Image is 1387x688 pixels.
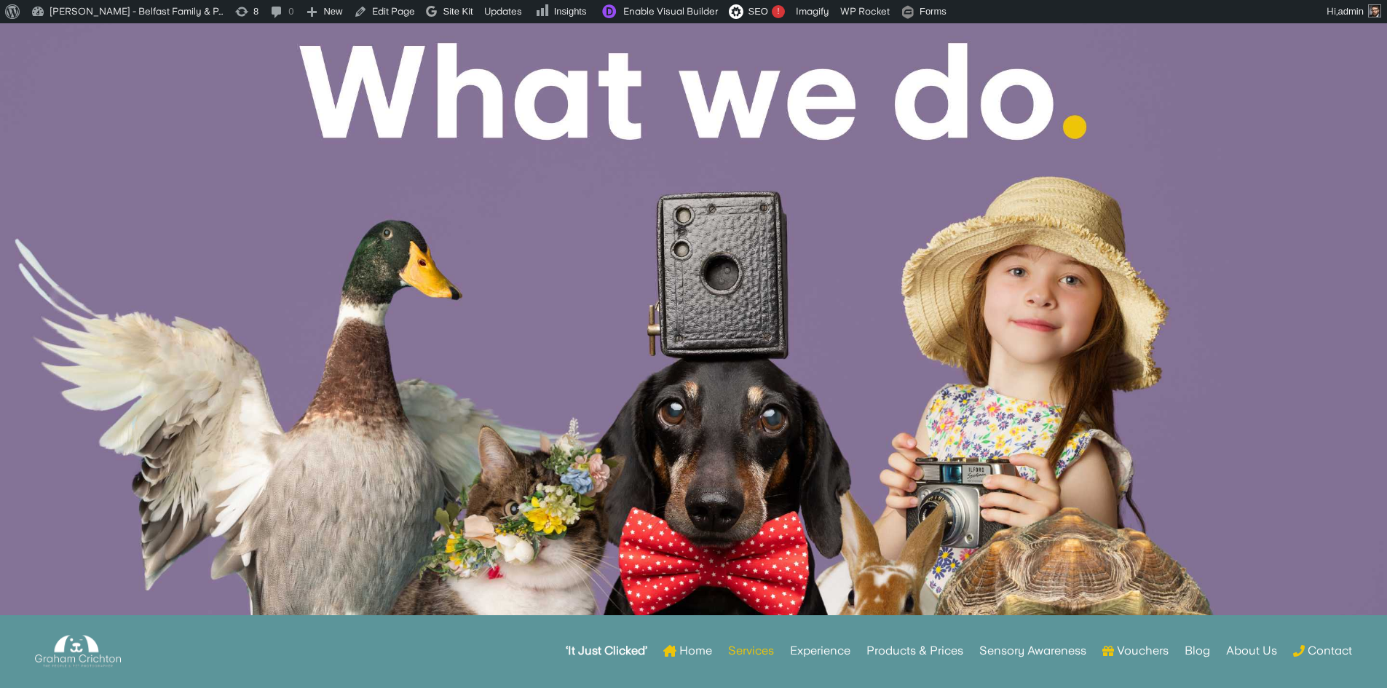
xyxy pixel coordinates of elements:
a: Vouchers [1102,622,1169,679]
a: Services [728,622,774,679]
a: Home [663,622,712,679]
span: Insights [554,6,587,17]
a: Contact [1293,622,1352,679]
div: ! [772,5,785,18]
a: ‘It Just Clicked’ [566,622,647,679]
span: Site Kit [443,6,473,17]
a: About Us [1226,622,1277,679]
a: Products & Prices [866,622,963,679]
span: SEO [748,6,767,17]
a: Sensory Awareness [979,622,1086,679]
span: admin [1338,6,1364,17]
img: Graham Crichton Photography Logo - Graham Crichton - Belfast Family & Pet Photography Studio [35,631,121,671]
a: Experience [790,622,850,679]
a: Blog [1185,622,1210,679]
